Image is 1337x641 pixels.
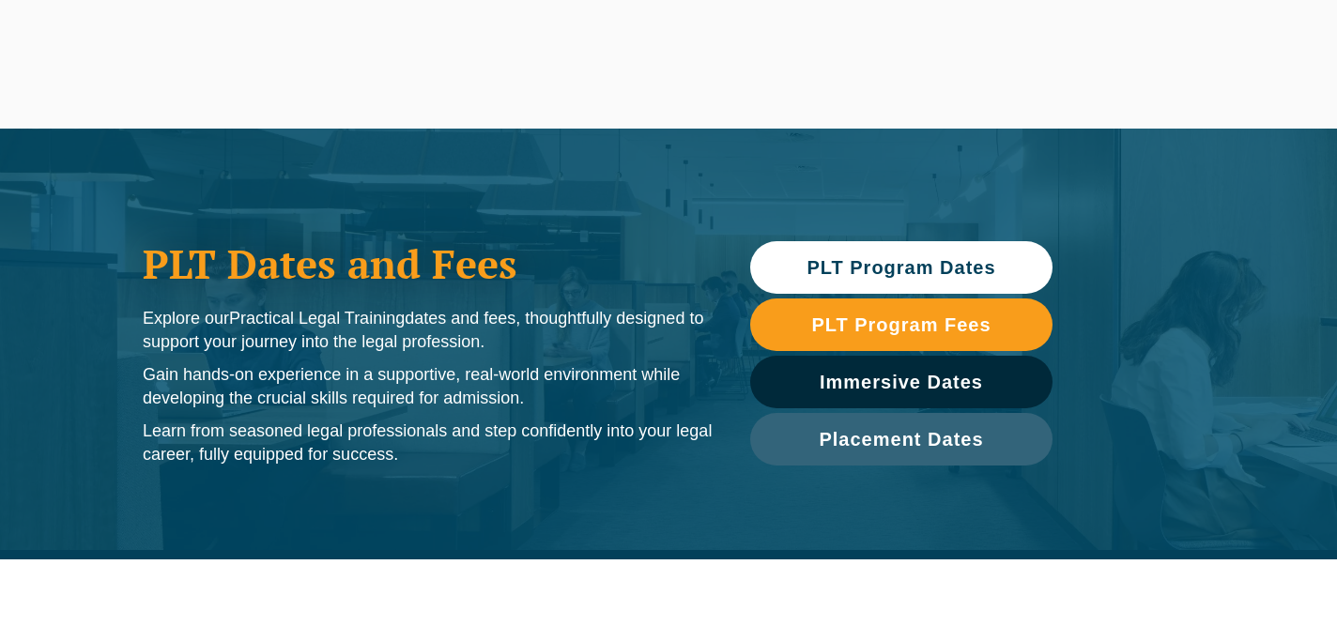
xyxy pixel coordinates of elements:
[143,240,713,287] h1: PLT Dates and Fees
[229,309,405,328] span: Practical Legal Training
[820,373,983,391] span: Immersive Dates
[143,363,713,410] p: Gain hands-on experience in a supportive, real-world environment while developing the crucial ski...
[143,307,713,354] p: Explore our dates and fees, thoughtfully designed to support your journey into the legal profession.
[750,241,1053,294] a: PLT Program Dates
[143,420,713,466] p: Learn from seasoned legal professionals and step confidently into your legal career, fully equipp...
[750,298,1053,351] a: PLT Program Fees
[807,258,995,277] span: PLT Program Dates
[750,413,1053,465] a: Placement Dates
[811,315,991,334] span: PLT Program Fees
[819,430,983,449] span: Placement Dates
[750,356,1053,408] a: Immersive Dates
